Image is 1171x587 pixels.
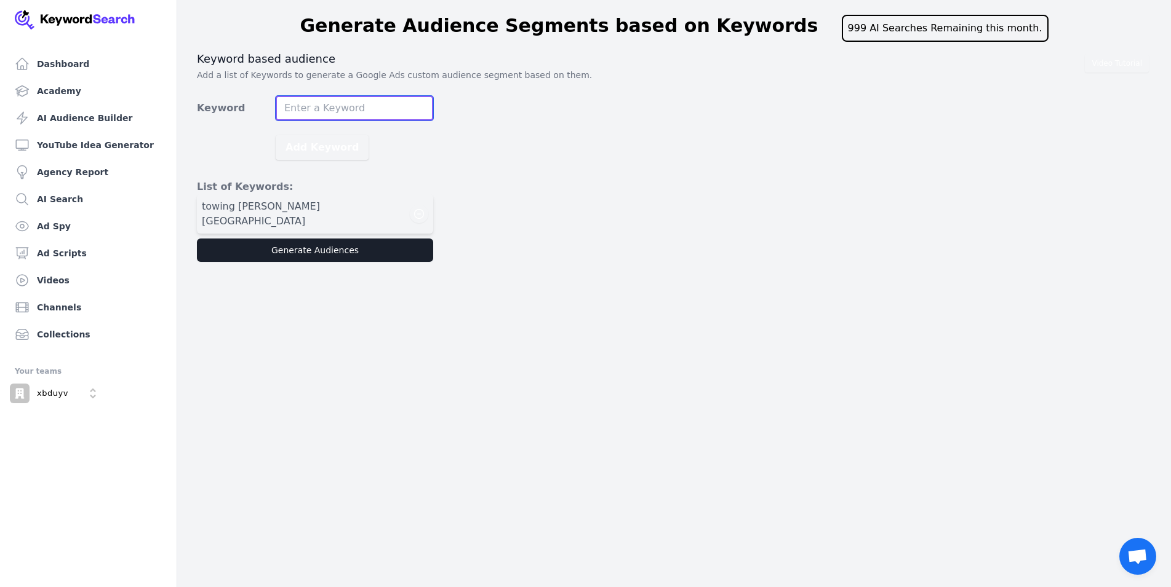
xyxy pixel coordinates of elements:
h3: List of Keywords: [197,179,433,194]
button: Open organization switcher [10,384,103,403]
button: Video Tutorial [1085,54,1149,73]
a: Channels [10,295,167,320]
a: Agency Report [10,160,167,184]
input: Enter a Keyword [276,96,433,120]
a: AI Search [10,187,167,211]
a: AI Audience Builder [10,106,167,130]
button: Add Keyword [276,135,369,160]
h1: Generate Audience Segments based on Keywords [300,15,818,42]
a: Ad Scripts [10,241,167,266]
h3: Keyword based audience [197,52,1151,66]
div: 999 AI Searches Remaining this month. [842,15,1049,42]
a: Academy [10,79,167,103]
span: towing [PERSON_NAME][GEOGRAPHIC_DATA] [202,199,410,229]
img: Your Company [15,10,135,30]
div: Your teams [15,364,162,379]
a: Open chat [1119,538,1156,575]
a: Videos [10,268,167,293]
p: xbduyv [37,388,68,399]
a: Dashboard [10,52,167,76]
a: Ad Spy [10,214,167,238]
img: xbduyv [10,384,30,403]
label: Keyword [197,101,276,116]
button: Generate Audiences [197,238,433,262]
a: YouTube Idea Generator [10,133,167,157]
a: Collections [10,322,167,347]
p: Add a list of Keywords to generate a Google Ads custom audience segment based on them. [197,69,1151,81]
